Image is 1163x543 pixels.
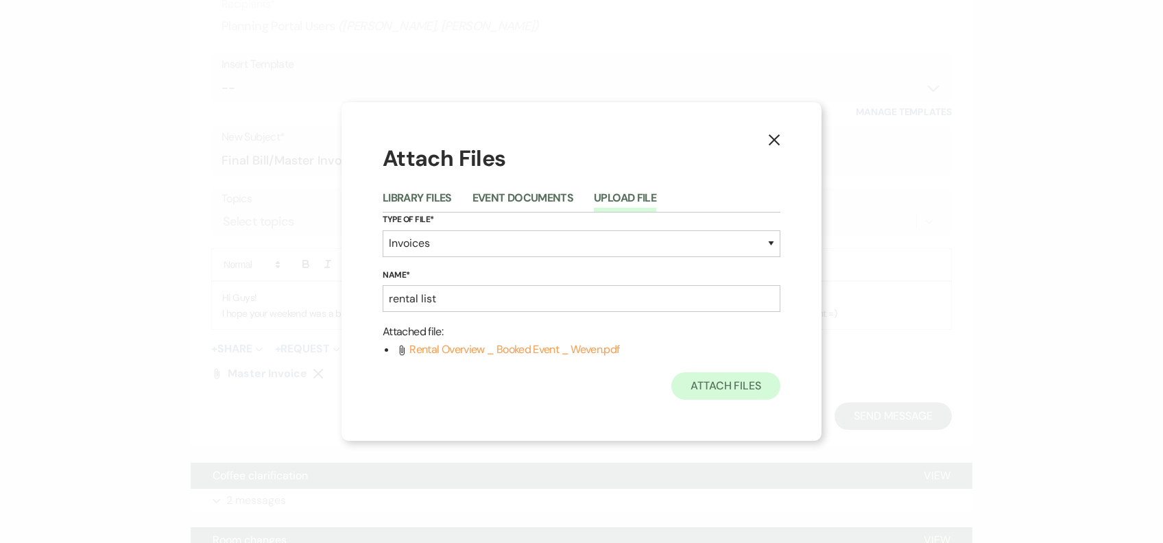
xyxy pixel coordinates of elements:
[383,213,780,228] label: Type of File*
[383,143,780,174] h1: Attach Files
[383,268,780,283] label: Name*
[383,193,452,212] button: Library Files
[383,323,780,341] p: Attached file :
[671,372,780,400] button: Attach Files
[409,342,619,357] span: Rental Overview _ Booked Event _ Weven.pdf
[594,193,656,212] button: Upload File
[472,193,573,212] button: Event Documents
